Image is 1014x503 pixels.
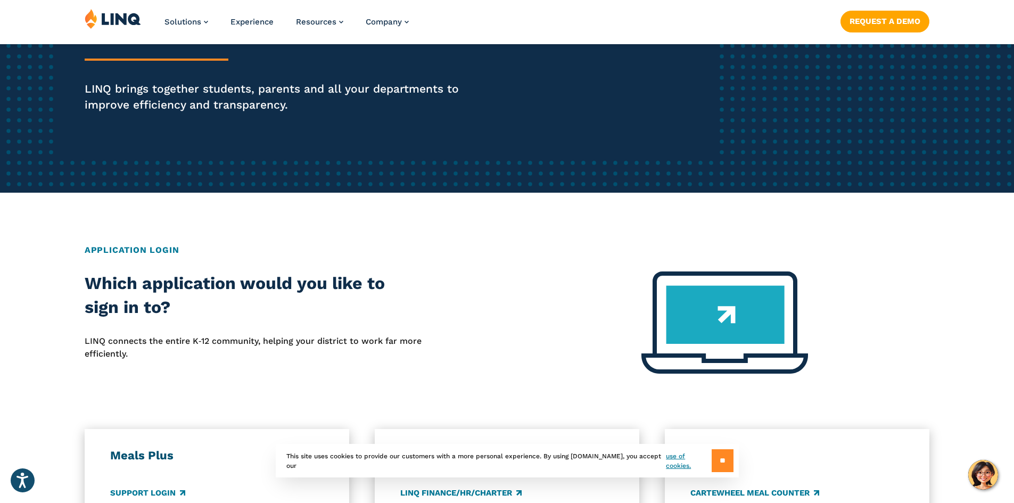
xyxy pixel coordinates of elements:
[85,335,422,361] p: LINQ connects the entire K‑12 community, helping your district to work far more efficiently.
[296,17,336,27] span: Resources
[85,81,475,113] p: LINQ brings together students, parents and all your departments to improve efficiency and transpa...
[110,448,324,463] h3: Meals Plus
[296,17,343,27] a: Resources
[840,9,929,32] nav: Button Navigation
[276,444,739,477] div: This site uses cookies to provide our customers with a more personal experience. By using [DOMAIN...
[840,11,929,32] a: Request a Demo
[85,271,422,320] h2: Which application would you like to sign in to?
[164,17,208,27] a: Solutions
[366,17,409,27] a: Company
[666,451,711,471] a: use of cookies.
[85,244,929,257] h2: Application Login
[690,448,904,463] h3: Colyar
[85,9,141,29] img: LINQ | K‑12 Software
[164,9,409,44] nav: Primary Navigation
[164,17,201,27] span: Solutions
[968,460,998,490] button: Hello, have a question? Let’s chat.
[230,17,274,27] a: Experience
[366,17,402,27] span: Company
